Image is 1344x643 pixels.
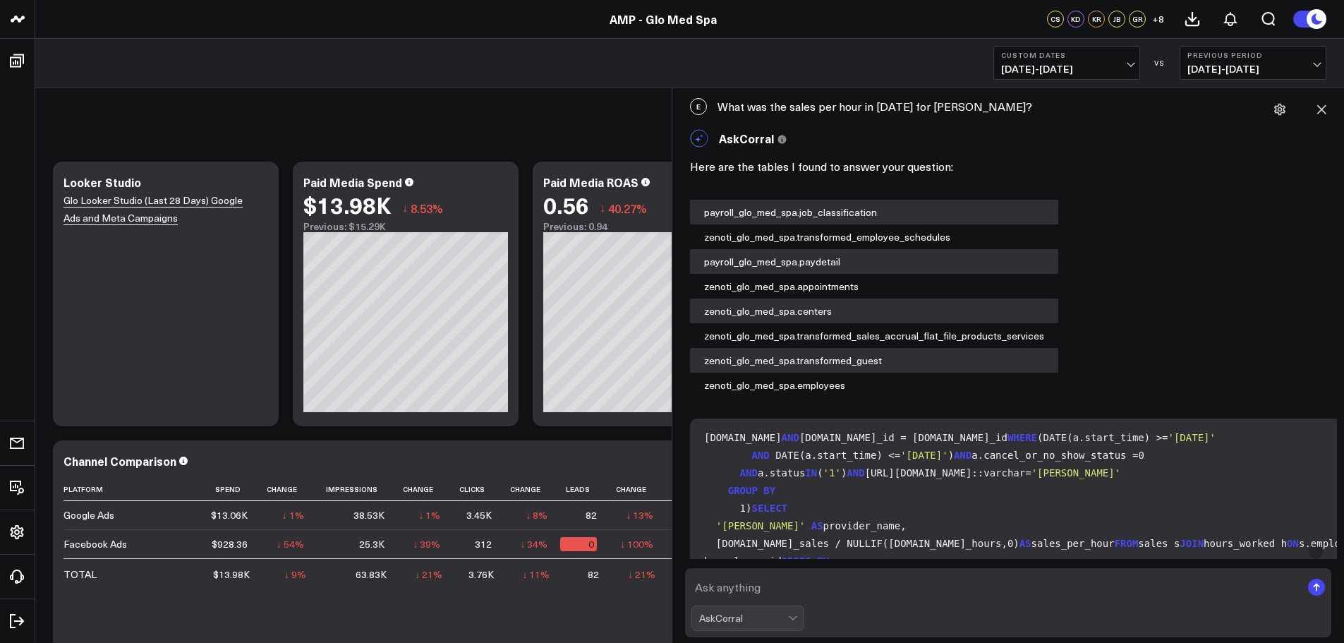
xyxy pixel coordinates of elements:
button: Previous Period[DATE]-[DATE] [1180,46,1326,80]
div: $928.36 [212,537,248,551]
th: Spend [205,478,260,501]
th: Change [610,478,666,501]
span: FROM [1115,538,1139,549]
div: KR [1088,11,1105,28]
th: Change [260,478,317,501]
span: '1' [823,467,841,479]
span: varchar [983,467,1025,479]
a: AMP - Glo Med Spa [610,11,717,27]
span: ↓ [600,199,605,217]
span: 8.53% [411,200,443,216]
span: [DATE] - [DATE] [1187,64,1319,75]
span: 0 [1138,450,1144,461]
div: Facebook Ads [63,537,127,551]
span: 40.27% [608,200,647,216]
div: 38.53K [353,508,385,522]
div: ↓ 11% [522,567,550,582]
div: $13.98K [303,192,392,217]
span: AskCorral [719,131,774,146]
div: 0 [560,537,597,551]
div: AskCorral [699,613,788,624]
span: BY [817,555,829,567]
div: ↓ 34% [520,537,547,551]
div: What was the sales per hour in [DATE] for [PERSON_NAME]? [679,91,1337,122]
div: payroll_glo_med_spa.job_classification [690,200,1058,224]
div: zenoti_glo_med_spa.transformed_employee_schedules [690,224,1058,249]
div: JB [1108,11,1125,28]
div: zenoti_glo_med_spa.transformed_sales_accrual_flat_file_products_services [690,323,1058,348]
div: 3.45K [466,508,492,522]
a: Glo Looker Studio (Last 28 Days) Google Ads and Meta Campaigns [63,193,243,225]
div: TOTAL [63,567,97,582]
div: 25.3K [359,537,385,551]
div: zenoti_glo_med_spa.transformed_guest [690,348,1058,373]
div: ↓ 8% [526,508,547,522]
span: '[DATE]' [1168,432,1216,443]
span: AND [847,467,864,479]
div: 82 [586,508,597,522]
div: zenoti_glo_med_spa.employees [690,373,1058,397]
div: 82 [588,567,599,582]
th: Change [504,478,561,501]
span: '[PERSON_NAME]' [1031,467,1120,479]
span: DATE [775,450,799,461]
button: +8 [1149,11,1166,28]
th: Cpl [666,478,721,501]
span: BY [763,485,775,496]
span: ORDER [782,555,811,567]
th: Leads [560,478,610,501]
span: ↓ [402,199,408,217]
div: Previous: 0.94 [543,221,748,232]
div: zenoti_glo_med_spa.appointments [690,274,1058,299]
div: ↓ 9% [284,567,306,582]
div: payroll_glo_med_spa.paydetail [690,249,1058,274]
span: ON [1287,538,1299,549]
th: Clicks [453,478,504,501]
div: zenoti_glo_med_spa.centers [690,299,1058,323]
div: $13.06K [211,508,248,522]
div: CS [1047,11,1064,28]
b: Previous Period [1187,51,1319,59]
span: E [690,98,707,115]
span: '[PERSON_NAME]' [716,520,805,531]
th: Change [397,478,454,501]
div: $13.98K [213,567,250,582]
span: AND [782,432,799,443]
span: 1 [740,503,746,514]
div: ↓ 100% [620,537,653,551]
span: AND [740,467,758,479]
th: Platform [63,478,205,501]
div: Previous: $15.29K [303,221,508,232]
div: ↓ 21% [415,567,442,582]
div: 0.56 [543,192,589,217]
span: 0 [1007,538,1013,549]
div: GR [1129,11,1146,28]
span: JOIN [1180,538,1204,549]
button: Custom Dates[DATE]-[DATE] [993,46,1140,80]
div: Paid Media Spend [303,174,402,190]
div: 63.83K [356,567,387,582]
span: GROUP [728,485,758,496]
div: ↓ 21% [628,567,655,582]
div: 312 [475,537,492,551]
div: Channel Comparison [63,453,176,469]
span: + 8 [1152,14,1164,24]
div: Looker Studio [63,174,141,190]
span: AS [811,520,823,531]
th: Impressions [317,478,397,501]
span: WHERE [1007,432,1037,443]
div: ↓ 13% [626,508,653,522]
span: [DATE] - [DATE] [1001,64,1132,75]
div: ↓ 54% [277,537,304,551]
span: AS [1019,538,1031,549]
span: IN [805,467,817,479]
span: AND [954,450,971,461]
div: VS [1147,59,1173,67]
div: ↓ 1% [282,508,304,522]
div: ↓ 1% [418,508,440,522]
b: Custom Dates [1001,51,1132,59]
span: '[DATE]' [900,450,948,461]
span: SELECT [751,503,787,514]
div: Google Ads [63,508,114,522]
div: Paid Media ROAS [543,174,638,190]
